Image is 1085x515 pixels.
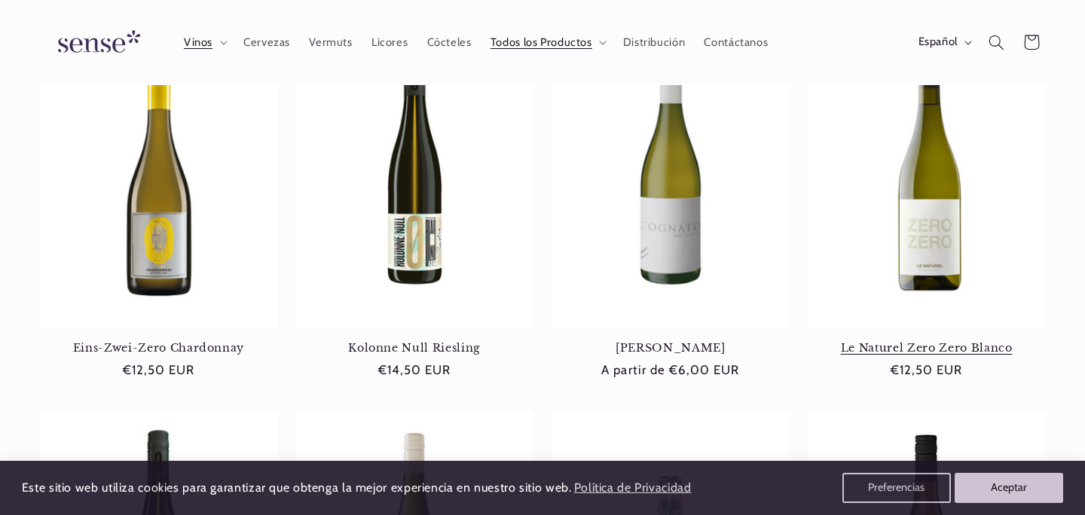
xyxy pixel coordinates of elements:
[300,26,362,59] a: Vermuts
[40,21,153,64] img: Sense
[184,35,212,50] span: Vinos
[623,35,686,50] span: Distribución
[842,473,951,503] button: Preferencias
[427,35,472,50] span: Cócteles
[918,35,958,51] span: Español
[808,341,1046,355] a: Le Naturel Zero Zero Blanco
[571,475,693,501] a: Política de Privacidad (opens in a new tab)
[295,341,533,355] a: Kolonne Null Riesling
[22,480,572,495] span: Este sitio web utiliza cookies para garantizar que obtenga la mejor experiencia en nuestro sitio ...
[234,26,299,59] a: Cervezas
[309,35,352,50] span: Vermuts
[552,341,790,355] a: [PERSON_NAME]
[695,26,778,59] a: Contáctanos
[704,35,768,50] span: Contáctanos
[979,25,1013,59] summary: Búsqueda
[371,35,408,50] span: Licores
[362,26,417,59] a: Licores
[955,473,1063,503] button: Aceptar
[417,26,481,59] a: Cócteles
[174,26,234,59] summary: Vinos
[491,35,592,50] span: Todos los Productos
[34,15,159,70] a: Sense
[40,341,278,355] a: Eins-Zwei-Zero Chardonnay
[909,27,979,57] button: Español
[613,26,695,59] a: Distribución
[243,35,290,50] span: Cervezas
[481,26,613,59] summary: Todos los Productos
